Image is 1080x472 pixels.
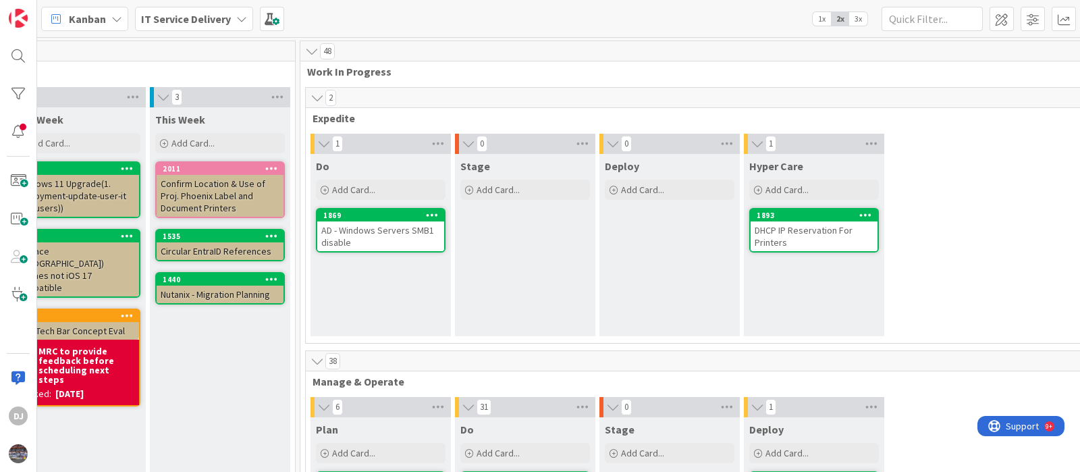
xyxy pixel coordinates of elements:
div: 903 [18,232,139,241]
span: 3x [849,12,867,26]
div: 1535 [157,230,283,242]
span: Stage [460,159,490,173]
b: IT Service Delivery [141,12,231,26]
div: 1928Windows 11 Upgrade(1. deployment-update-user-it (241 users)) [12,163,139,217]
span: Do [316,159,329,173]
div: 257MRC Tech Bar Concept Eval [12,310,139,340]
span: 38 [325,353,340,369]
div: 257 [12,310,139,322]
span: Kanban [69,11,106,27]
div: 257 [18,311,139,321]
div: AD - Windows Servers SMB1 disable [317,221,444,251]
div: 1893DHCP IP Reservation For Printers [751,209,878,251]
span: 6 [332,399,343,415]
span: Do [460,423,474,436]
div: 903Replace ([GEOGRAPHIC_DATA]) iPhones not iOS 17 compatible [12,230,139,296]
div: 2011 [157,163,283,175]
div: 1869AD - Windows Servers SMB1 disable [317,209,444,251]
span: 1 [765,136,776,152]
span: Add Card... [27,137,70,149]
span: 1x [813,12,831,26]
img: Visit kanbanzone.com [9,9,28,28]
div: 1535 [163,232,283,241]
span: Deploy [605,159,639,173]
div: 1440Nutanix - Migration Planning [157,273,283,303]
span: Add Card... [477,447,520,459]
span: 31 [477,399,491,415]
span: Add Card... [621,184,664,196]
span: Deploy [749,423,784,436]
div: 1869 [317,209,444,221]
div: 2011 [163,164,283,174]
span: Add Card... [332,184,375,196]
span: Add Card... [477,184,520,196]
span: 48 [320,43,335,59]
div: 1893 [751,209,878,221]
span: 1 [765,399,776,415]
span: 0 [621,136,632,152]
div: [DATE] [55,387,84,401]
span: Add Card... [765,184,809,196]
div: Windows 11 Upgrade(1. deployment-update-user-it (241 users)) [12,175,139,217]
span: Stage [605,423,634,436]
span: This Week [155,113,205,126]
span: 2x [831,12,849,26]
div: Replace ([GEOGRAPHIC_DATA]) iPhones not iOS 17 compatible [12,242,139,296]
b: MRC to provide feedback before scheduling next steps [38,346,135,384]
div: DJ [9,407,28,425]
div: 1440 [157,273,283,286]
span: Hyper Care [749,159,803,173]
div: 1869 [323,211,444,220]
span: Add Card... [171,137,215,149]
input: Quick Filter... [882,7,983,31]
div: 1535Circular EntraID References [157,230,283,260]
span: Add Card... [765,447,809,459]
span: Next Week [11,113,63,126]
span: 3 [171,89,182,105]
div: 1440 [163,275,283,284]
span: 1 [332,136,343,152]
span: 2 [325,90,336,106]
div: 2011Confirm Location & Use of Proj. Phoenix Label and Document Printers [157,163,283,217]
div: MRC Tech Bar Concept Eval [12,322,139,340]
div: 1928 [18,164,139,174]
div: 1893 [757,211,878,220]
span: Support [28,2,61,18]
span: Add Card... [621,447,664,459]
div: DHCP IP Reservation For Printers [751,221,878,251]
div: Confirm Location & Use of Proj. Phoenix Label and Document Printers [157,175,283,217]
img: avatar [9,444,28,463]
span: 0 [477,136,487,152]
span: 0 [621,399,632,415]
div: Circular EntraID References [157,242,283,260]
div: 9+ [68,5,75,16]
div: 1928 [12,163,139,175]
div: Nutanix - Migration Planning [157,286,283,303]
span: Add Card... [332,447,375,459]
div: 903 [12,230,139,242]
span: Plan [316,423,338,436]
